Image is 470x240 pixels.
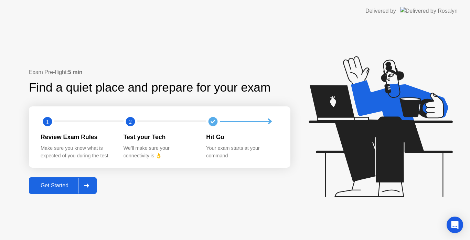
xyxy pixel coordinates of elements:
[46,118,49,125] text: 1
[41,145,113,159] div: Make sure you know what is expected of you during the test.
[206,145,278,159] div: Your exam starts at your command
[365,7,396,15] div: Delivered by
[68,69,83,75] b: 5 min
[29,177,97,194] button: Get Started
[124,133,195,142] div: Test your Tech
[41,133,113,142] div: Review Exam Rules
[400,7,458,15] img: Delivered by Rosalyn
[129,118,132,125] text: 2
[31,182,78,189] div: Get Started
[447,217,463,233] div: Open Intercom Messenger
[124,145,195,159] div: We’ll make sure your connectivity is 👌
[206,133,278,142] div: Hit Go
[29,68,290,76] div: Exam Pre-flight:
[29,79,271,97] div: Find a quiet place and prepare for your exam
